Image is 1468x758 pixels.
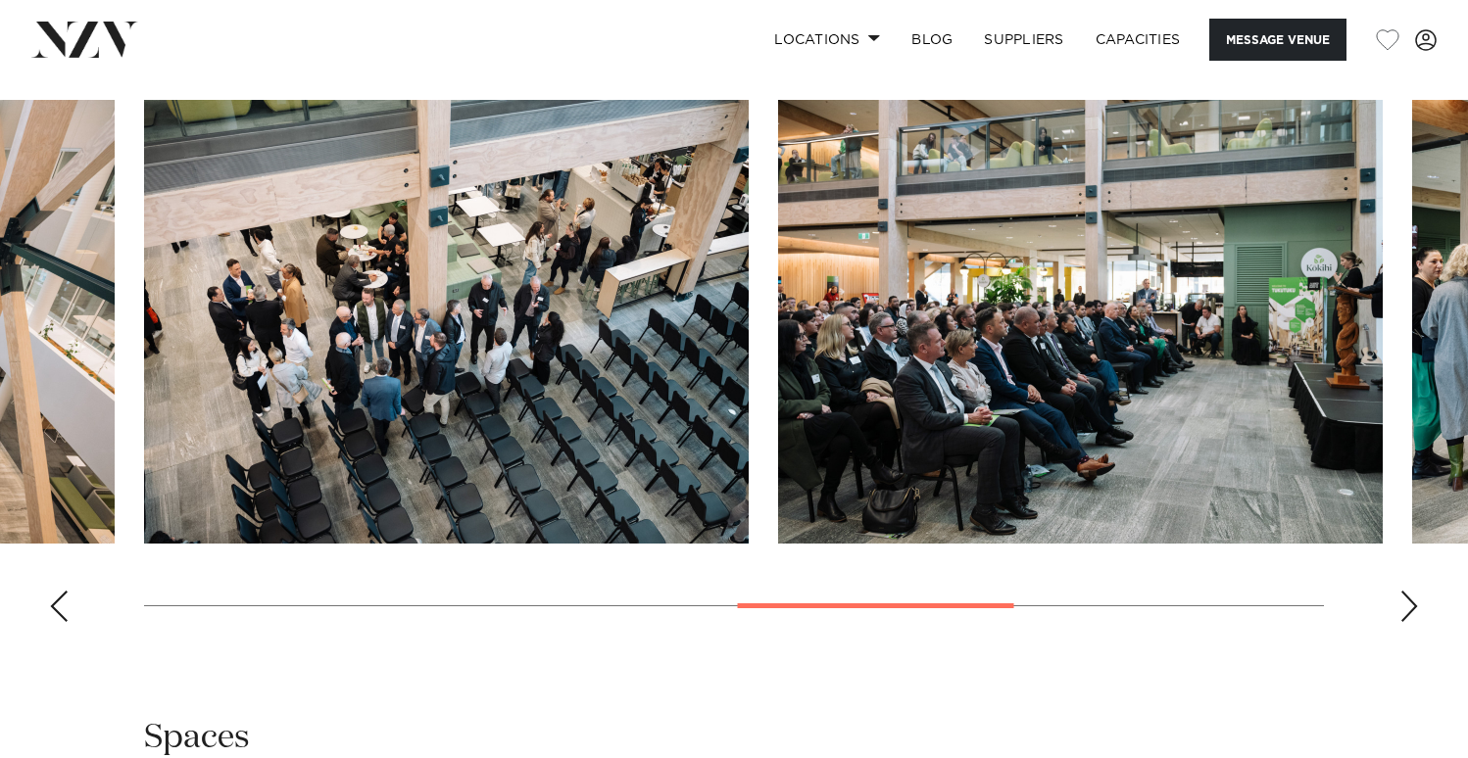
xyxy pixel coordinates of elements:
button: Message Venue [1209,19,1346,61]
img: nzv-logo.png [31,22,138,57]
a: Locations [758,19,896,61]
swiper-slide: 6 / 8 [778,100,1383,544]
a: SUPPLIERS [968,19,1079,61]
swiper-slide: 5 / 8 [144,100,749,544]
a: Capacities [1080,19,1197,61]
a: BLOG [896,19,968,61]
